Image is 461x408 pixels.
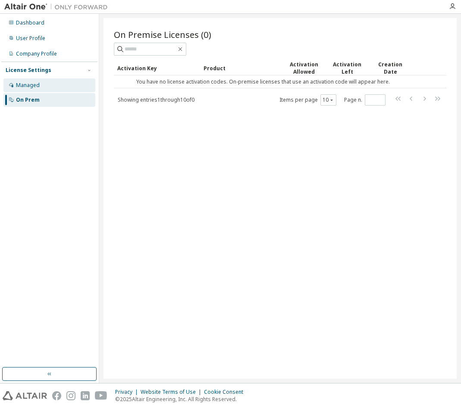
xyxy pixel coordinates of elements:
[279,94,336,106] span: Items per page
[66,391,75,400] img: instagram.svg
[4,3,112,11] img: Altair One
[118,96,194,103] span: Showing entries 1 through 10 of 0
[286,61,322,75] div: Activation Allowed
[3,391,47,400] img: altair_logo.svg
[372,61,408,75] div: Creation Date
[204,389,248,396] div: Cookie Consent
[204,61,279,75] div: Product
[16,50,57,57] div: Company Profile
[117,61,197,75] div: Activation Key
[114,75,412,88] td: You have no license activation codes. On-premise licenses that use an activation code will appear...
[16,97,40,103] div: On Prem
[52,391,61,400] img: facebook.svg
[16,82,40,89] div: Managed
[81,391,90,400] img: linkedin.svg
[329,61,365,75] div: Activation Left
[344,94,386,106] span: Page n.
[115,396,248,403] p: © 2025 Altair Engineering, Inc. All Rights Reserved.
[141,389,204,396] div: Website Terms of Use
[16,19,44,26] div: Dashboard
[6,67,51,74] div: License Settings
[115,389,141,396] div: Privacy
[114,28,211,40] span: On Premise Licenses (0)
[95,391,107,400] img: youtube.svg
[323,97,334,103] button: 10
[16,35,45,42] div: User Profile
